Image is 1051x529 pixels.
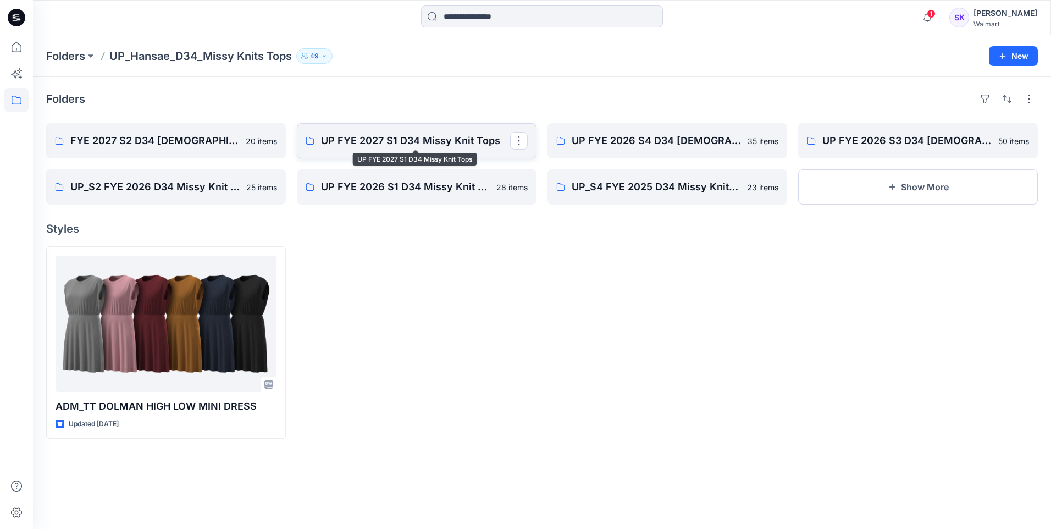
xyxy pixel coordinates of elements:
button: New [989,46,1038,66]
p: UP_Hansae_D34_Missy Knits Tops [109,48,292,64]
button: 49 [296,48,333,64]
p: 35 items [748,135,778,147]
h4: Styles [46,222,1038,235]
div: SK [949,8,969,27]
a: UP FYE 2026 S1 D34 Missy Knit Tops Hansae28 items [297,169,536,205]
p: FYE 2027 S2 D34 [DEMOGRAPHIC_DATA] Tops - Hansae [70,133,239,148]
p: UP FYE 2026 S1 D34 Missy Knit Tops Hansae [321,179,490,195]
p: UP FYE 2027 S1 D34 Missy Knit Tops [321,133,510,148]
a: FYE 2027 S2 D34 [DEMOGRAPHIC_DATA] Tops - Hansae20 items [46,123,286,158]
p: 20 items [246,135,277,147]
p: UP FYE 2026 S3 D34 [DEMOGRAPHIC_DATA] Knit Tops Hansae [822,133,992,148]
a: UP FYE 2027 S1 D34 Missy Knit Tops [297,123,536,158]
p: 23 items [747,181,778,193]
div: [PERSON_NAME] [973,7,1037,20]
a: UP FYE 2026 S4 D34 [DEMOGRAPHIC_DATA] Knit Tops_ Hansae35 items [547,123,787,158]
p: ADM_TT DOLMAN HIGH LOW MINI DRESS [56,399,276,414]
p: 25 items [246,181,277,193]
p: 28 items [496,181,528,193]
button: Show More [798,169,1038,205]
p: UP FYE 2026 S4 D34 [DEMOGRAPHIC_DATA] Knit Tops_ Hansae [572,133,741,148]
a: UP_S2 FYE 2026 D34 Missy Knit Tops25 items [46,169,286,205]
span: 1 [927,9,936,18]
p: 49 [310,50,319,62]
a: Folders [46,48,85,64]
p: UP_S4 FYE 2025 D34 Missy Knit Tops [572,179,740,195]
div: Walmart [973,20,1037,28]
a: ADM_TT DOLMAN HIGH LOW MINI DRESS [56,256,276,392]
a: UP_S4 FYE 2025 D34 Missy Knit Tops23 items [547,169,787,205]
p: Updated [DATE] [69,418,119,430]
h4: Folders [46,92,85,106]
p: UP_S2 FYE 2026 D34 Missy Knit Tops [70,179,240,195]
a: UP FYE 2026 S3 D34 [DEMOGRAPHIC_DATA] Knit Tops Hansae50 items [798,123,1038,158]
p: 50 items [998,135,1029,147]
